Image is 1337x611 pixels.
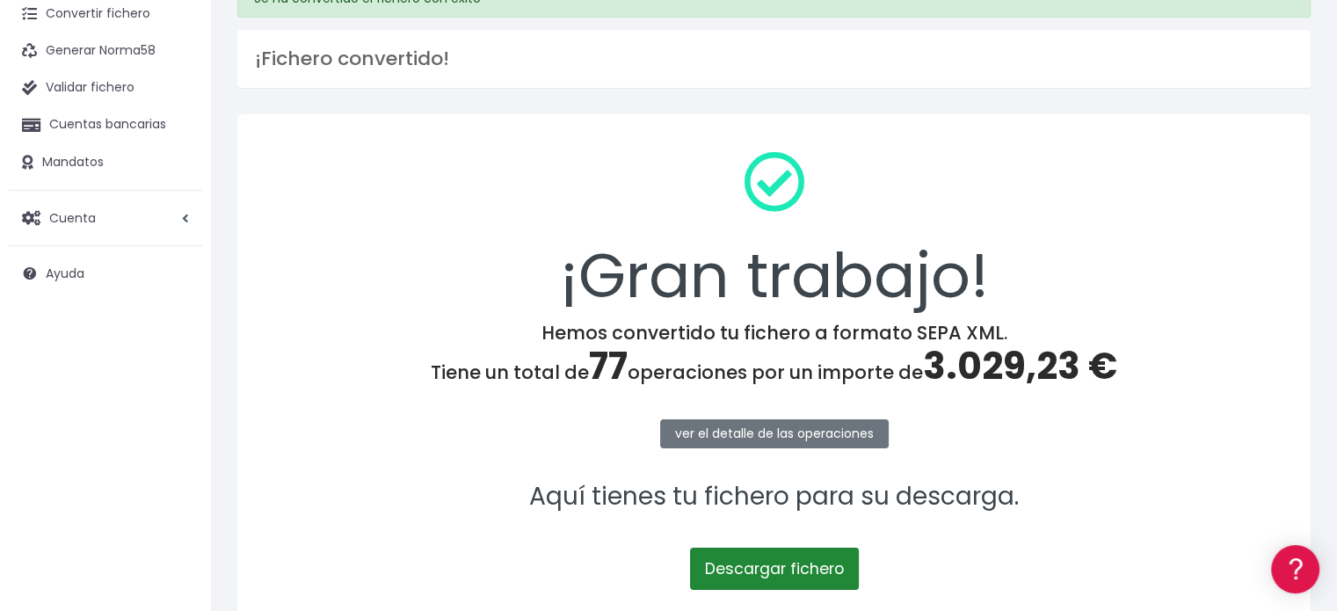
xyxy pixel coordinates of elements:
a: General [18,377,334,404]
h4: Hemos convertido tu fichero a formato SEPA XML. Tiene un total de operaciones por un importe de [260,322,1288,389]
a: Videotutoriales [18,277,334,304]
a: API [18,449,334,476]
div: Información general [18,122,334,139]
a: Generar Norma58 [9,33,202,69]
a: ver el detalle de las operaciones [660,419,889,448]
a: POWERED BY ENCHANT [242,506,338,523]
a: Validar fichero [9,69,202,106]
a: Información general [18,149,334,177]
span: 77 [589,340,628,392]
div: Programadores [18,422,334,439]
a: Formatos [18,222,334,250]
span: Cuenta [49,208,96,226]
div: Convertir ficheros [18,194,334,211]
a: Perfiles de empresas [18,304,334,331]
a: Cuenta [9,200,202,236]
h3: ¡Fichero convertido! [255,47,1293,70]
div: ¡Gran trabajo! [260,137,1288,322]
a: Mandatos [9,144,202,181]
button: Contáctanos [18,470,334,501]
a: Ayuda [9,255,202,292]
div: Facturación [18,349,334,366]
a: Cuentas bancarias [9,106,202,143]
a: Problemas habituales [18,250,334,277]
p: Aquí tienes tu fichero para su descarga. [260,477,1288,517]
span: 3.029,23 € [923,340,1117,392]
a: Descargar fichero [690,548,859,590]
span: Ayuda [46,265,84,282]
